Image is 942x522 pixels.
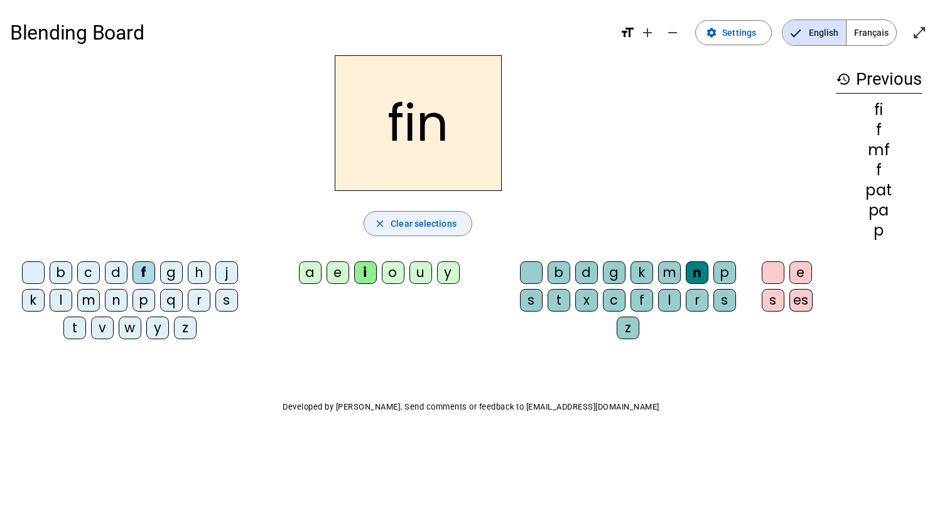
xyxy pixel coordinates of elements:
span: Settings [722,25,756,40]
div: c [77,261,100,284]
div: d [575,261,598,284]
div: g [160,261,183,284]
div: z [174,317,197,339]
mat-icon: close [374,218,386,229]
div: es [789,289,813,312]
h3: Previous [836,65,922,94]
div: fi [836,102,922,117]
div: pat [836,183,922,198]
div: y [437,261,460,284]
div: e [327,261,349,284]
div: m [658,261,681,284]
h2: fin [335,55,502,191]
div: p [713,261,736,284]
div: s [762,289,784,312]
div: o [382,261,404,284]
h1: Blending Board [10,13,610,53]
div: i [354,261,377,284]
div: g [603,261,625,284]
div: t [548,289,570,312]
div: e [789,261,812,284]
p: Developed by [PERSON_NAME]. Send comments or feedback to [EMAIL_ADDRESS][DOMAIN_NAME] [10,400,932,415]
div: f [631,289,653,312]
mat-icon: add [640,25,655,40]
div: n [686,261,708,284]
div: pa [836,203,922,218]
div: w [119,317,141,339]
mat-icon: remove [665,25,680,40]
div: a [299,261,322,284]
div: r [686,289,708,312]
div: s [713,289,736,312]
div: u [409,261,432,284]
div: b [50,261,72,284]
span: Clear selections [391,216,457,231]
div: v [91,317,114,339]
div: p [836,223,922,238]
span: English [782,20,846,45]
div: p [133,289,155,312]
div: r [188,289,210,312]
button: Enter full screen [907,20,932,45]
button: Clear selections [364,211,472,236]
mat-icon: format_size [620,25,635,40]
div: l [50,289,72,312]
mat-icon: open_in_full [912,25,927,40]
div: q [160,289,183,312]
button: Increase font size [635,20,660,45]
div: k [22,289,45,312]
div: s [215,289,238,312]
div: t [63,317,86,339]
button: Decrease font size [660,20,685,45]
div: j [215,261,238,284]
mat-button-toggle-group: Language selection [782,19,897,46]
div: n [105,289,127,312]
div: f [133,261,155,284]
div: s [520,289,543,312]
div: c [603,289,625,312]
div: k [631,261,653,284]
div: y [146,317,169,339]
div: f [836,122,922,138]
div: h [188,261,210,284]
div: l [658,289,681,312]
button: Settings [695,20,772,45]
div: b [548,261,570,284]
div: z [617,317,639,339]
div: x [575,289,598,312]
mat-icon: settings [706,27,717,38]
div: m [77,289,100,312]
div: mf [836,143,922,158]
mat-icon: history [836,72,851,87]
div: f [836,163,922,178]
div: d [105,261,127,284]
span: Français [847,20,896,45]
